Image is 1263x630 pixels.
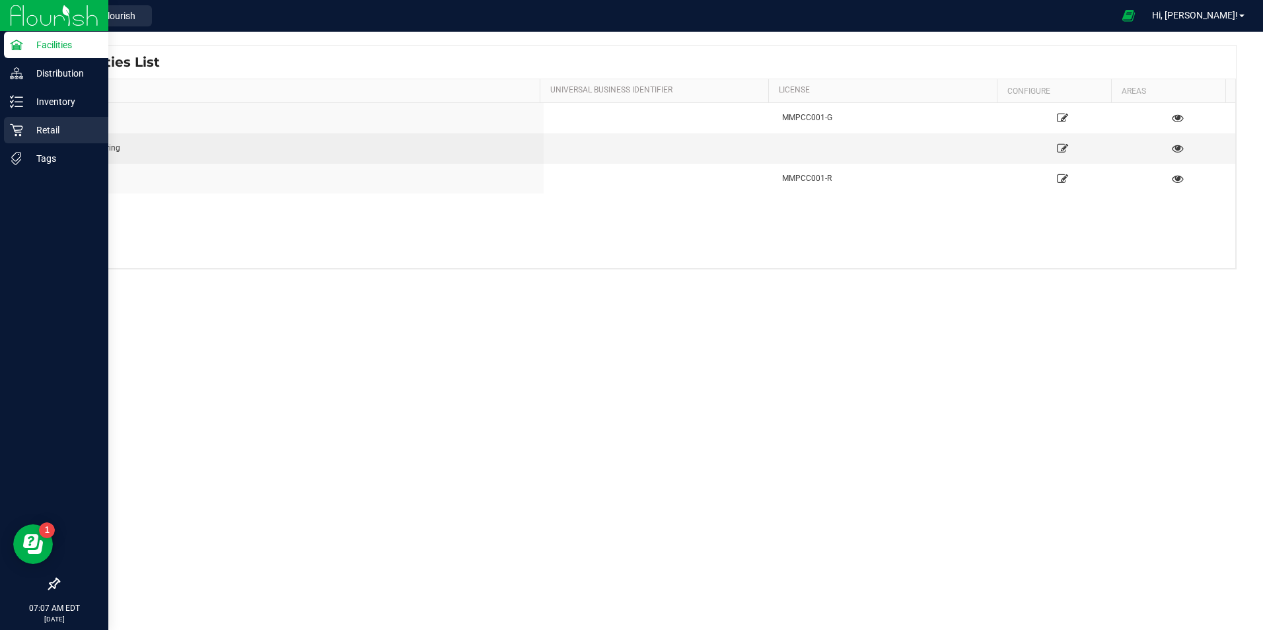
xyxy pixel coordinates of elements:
[1152,10,1238,20] span: Hi, [PERSON_NAME]!
[13,524,53,564] iframe: Resource center
[39,522,55,538] iframe: Resource center unread badge
[1111,79,1225,103] th: Areas
[23,65,102,81] p: Distribution
[10,67,23,80] inline-svg: Distribution
[997,79,1111,103] th: Configure
[6,602,102,614] p: 07:07 AM EDT
[23,37,102,53] p: Facilities
[10,152,23,165] inline-svg: Tags
[67,142,536,155] div: Manufacturing
[23,122,102,138] p: Retail
[10,38,23,52] inline-svg: Facilities
[782,172,997,185] div: MMPCC001-R
[69,52,160,72] span: Facilities List
[6,614,102,624] p: [DATE]
[550,85,763,96] a: Universal Business Identifier
[779,85,992,96] a: License
[67,172,536,185] div: Retail
[67,112,536,124] div: Cultivation
[23,94,102,110] p: Inventory
[69,85,534,96] a: Name
[10,95,23,108] inline-svg: Inventory
[23,151,102,166] p: Tags
[1114,3,1143,28] span: Open Ecommerce Menu
[782,112,997,124] div: MMPCC001-G
[10,123,23,137] inline-svg: Retail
